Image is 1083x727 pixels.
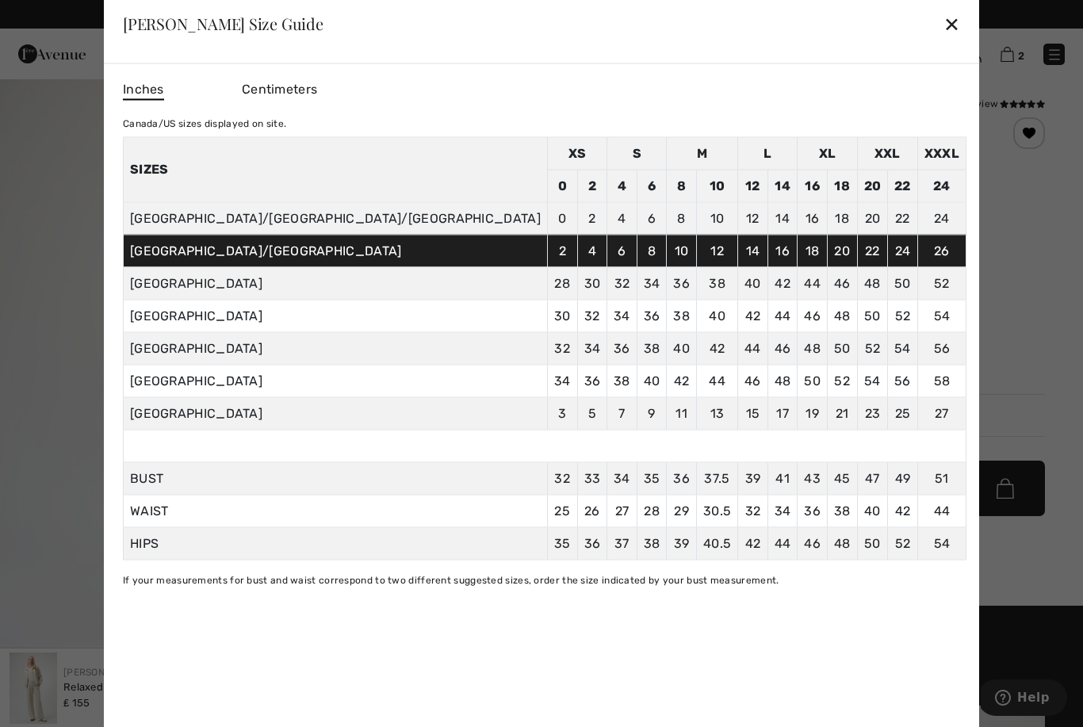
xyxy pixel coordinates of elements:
span: 50 [864,535,881,550]
td: 4 [607,170,637,202]
td: 52 [888,300,918,332]
td: 25 [888,397,918,430]
span: 47 [865,470,880,485]
div: If your measurements for bust and waist correspond to two different suggested sizes, order the si... [123,572,966,587]
td: 7 [607,397,637,430]
span: 42 [895,503,911,518]
td: 32 [607,267,637,300]
td: 14 [738,235,768,267]
span: 37.5 [704,470,729,485]
td: WAIST [123,495,547,527]
td: 4 [577,235,607,267]
td: 20 [857,202,888,235]
span: 54 [934,535,951,550]
td: XXL [857,137,917,170]
td: 6 [637,170,667,202]
td: 32 [577,300,607,332]
td: 36 [637,300,667,332]
span: 45 [834,470,851,485]
span: 34 [775,503,791,518]
td: 48 [827,300,857,332]
span: 40.5 [703,535,731,550]
td: 48 [857,267,888,300]
td: 6 [637,202,667,235]
td: 48 [767,365,798,397]
td: 18 [827,170,857,202]
td: 46 [738,365,768,397]
span: 27 [615,503,630,518]
td: 50 [857,300,888,332]
td: 4 [607,202,637,235]
td: 12 [738,170,768,202]
td: 20 [827,235,857,267]
span: 39 [674,535,690,550]
td: 42 [767,267,798,300]
span: 26 [584,503,600,518]
td: 24 [917,202,966,235]
td: 38 [667,300,697,332]
td: [GEOGRAPHIC_DATA] [123,397,547,430]
div: Canada/US sizes displayed on site. [123,116,966,130]
td: 14 [767,202,798,235]
td: HIPS [123,527,547,560]
td: 21 [827,397,857,430]
td: 16 [767,235,798,267]
td: 36 [577,365,607,397]
td: 32 [547,332,577,365]
td: 19 [798,397,828,430]
span: 25 [554,503,570,518]
td: 58 [917,365,966,397]
td: 2 [547,235,577,267]
td: 20 [857,170,888,202]
td: 16 [798,202,828,235]
td: 40 [738,267,768,300]
td: 44 [696,365,737,397]
span: 30.5 [703,503,731,518]
td: 11 [667,397,697,430]
span: 42 [745,535,761,550]
td: 44 [738,332,768,365]
span: 33 [584,470,601,485]
span: 43 [804,470,821,485]
td: 36 [607,332,637,365]
td: 30 [577,267,607,300]
td: 34 [547,365,577,397]
td: M [667,137,738,170]
td: 8 [637,235,667,267]
td: 16 [798,170,828,202]
td: 22 [888,202,918,235]
span: 40 [864,503,881,518]
td: 34 [577,332,607,365]
th: Sizes [123,137,547,202]
td: 46 [767,332,798,365]
td: 15 [738,397,768,430]
td: 50 [888,267,918,300]
td: 12 [696,235,737,267]
span: Centimeters [242,81,317,96]
td: 38 [696,267,737,300]
td: L [738,137,798,170]
span: 36 [584,535,601,550]
td: 54 [888,332,918,365]
td: 0 [547,170,577,202]
td: 24 [917,170,966,202]
td: 18 [827,202,857,235]
span: 36 [673,470,690,485]
td: [GEOGRAPHIC_DATA] [123,332,547,365]
td: 17 [767,397,798,430]
div: ✕ [943,7,960,40]
td: 52 [857,332,888,365]
td: 13 [696,397,737,430]
span: 39 [745,470,761,485]
td: [GEOGRAPHIC_DATA]/[GEOGRAPHIC_DATA] [123,235,547,267]
td: 44 [767,300,798,332]
span: 46 [804,535,821,550]
td: 30 [547,300,577,332]
td: 40 [696,300,737,332]
td: 2 [577,202,607,235]
span: 38 [644,535,660,550]
td: 42 [738,300,768,332]
td: 34 [637,267,667,300]
td: 18 [798,235,828,267]
td: 10 [667,235,697,267]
